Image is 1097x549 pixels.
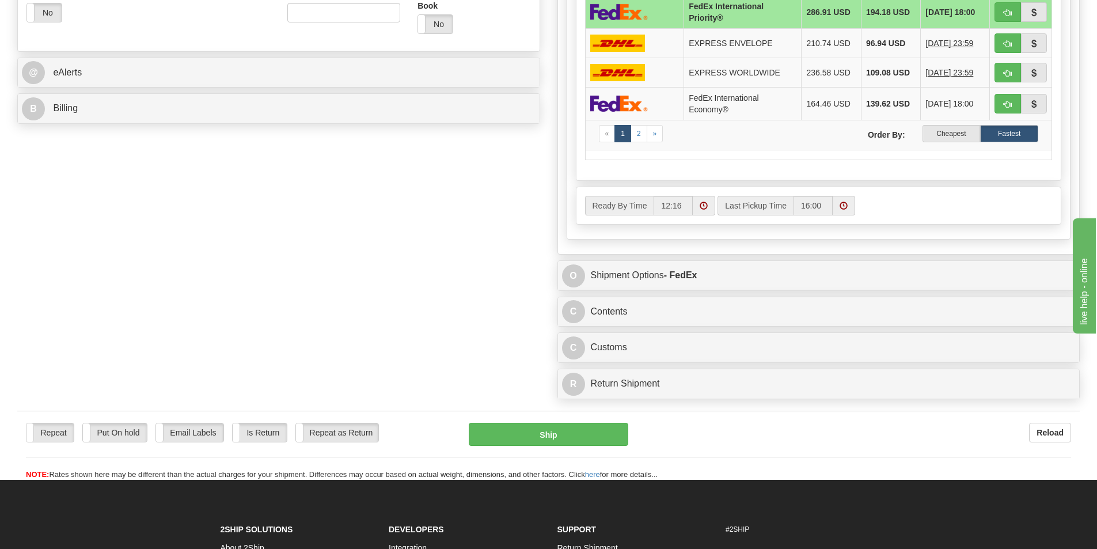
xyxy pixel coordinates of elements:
[726,526,877,533] h6: #2SHIP
[818,125,913,141] label: Order By:
[684,87,802,120] td: FedEx International Economy®
[599,125,616,142] a: Previous
[469,423,628,446] button: Ship
[590,64,646,81] img: DHL_Worldwide
[802,87,861,120] td: 164.46 USD
[925,67,973,78] span: 2 Days
[221,525,293,534] strong: 2Ship Solutions
[26,423,74,442] label: Repeat
[631,125,647,142] a: 2
[9,7,107,21] div: live help - online
[83,423,147,442] label: Put On hold
[861,58,920,87] td: 109.08 USD
[684,28,802,58] td: EXPRESS ENVELOPE
[562,336,585,359] span: C
[562,336,1076,359] a: CCustoms
[647,125,663,142] a: Next
[22,97,536,120] a: B Billing
[923,125,981,142] label: Cheapest
[557,525,597,534] strong: Support
[562,300,585,323] span: C
[27,3,62,22] label: No
[925,6,975,18] span: [DATE] 18:00
[590,3,648,20] img: FedEx Express®
[562,300,1076,324] a: CContents
[562,264,585,287] span: O
[684,58,802,87] td: EXPRESS WORLDWIDE
[389,525,444,534] strong: Developers
[653,130,657,138] span: »
[233,423,287,442] label: Is Return
[53,103,78,113] span: Billing
[590,35,646,52] img: DHL_Worldwide
[22,61,45,84] span: @
[562,373,585,396] span: R
[585,196,654,215] label: Ready By Time
[664,270,697,280] strong: - FedEx
[53,67,82,77] span: eAlerts
[605,130,609,138] span: «
[22,61,536,85] a: @ eAlerts
[1037,428,1064,437] b: Reload
[585,470,600,479] a: here
[925,98,973,109] span: [DATE] 18:00
[562,372,1076,396] a: RReturn Shipment
[614,125,631,142] a: 1
[590,95,648,112] img: FedEx Express®
[562,264,1076,287] a: OShipment Options- FedEx
[1071,215,1096,333] iframe: chat widget
[861,28,920,58] td: 96.94 USD
[1029,423,1071,442] button: Reload
[718,196,794,215] label: Last Pickup Time
[26,470,49,479] span: NOTE:
[925,37,973,49] span: 2 Days
[296,423,378,442] label: Repeat as Return
[861,87,920,120] td: 139.62 USD
[802,58,861,87] td: 236.58 USD
[17,470,1080,480] div: Rates shown here may be different than the actual charges for your shipment. Differences may occu...
[802,28,861,58] td: 210.74 USD
[418,15,453,33] label: No
[22,97,45,120] span: B
[980,125,1038,142] label: Fastest
[156,423,223,442] label: Email Labels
